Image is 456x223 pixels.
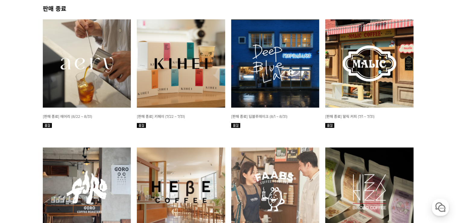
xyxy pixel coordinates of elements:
[43,123,52,128] img: 품절
[43,19,131,108] img: 8월 커피 스몰 월픽 에어리
[231,123,240,128] img: 품절
[19,182,23,187] span: 홈
[55,182,62,187] span: 대화
[137,114,185,119] a: [판매 종료] 키헤이 (7/22 ~ 7/31)
[78,173,116,188] a: 설정
[231,114,288,119] a: [판매 종료] 딥블루레이크 (8/1 ~ 8/31)
[40,173,78,188] a: 대화
[137,123,146,128] img: 품절
[93,182,100,187] span: 설정
[325,114,375,119] a: [판매 종료] 말릭 커피 (7/1 ~ 7/31)
[325,19,414,108] img: 7월 커피 월픽 말릭커피
[43,4,414,13] h2: 판매 종료
[137,19,225,108] img: 7월 커피 스몰 월픽 키헤이
[325,123,334,128] img: 품절
[231,19,319,108] img: 8월 커피 월픽 딥블루레이크
[2,173,40,188] a: 홈
[43,114,92,119] a: [판매 종료] 에어리 (8/22 ~ 8/31)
